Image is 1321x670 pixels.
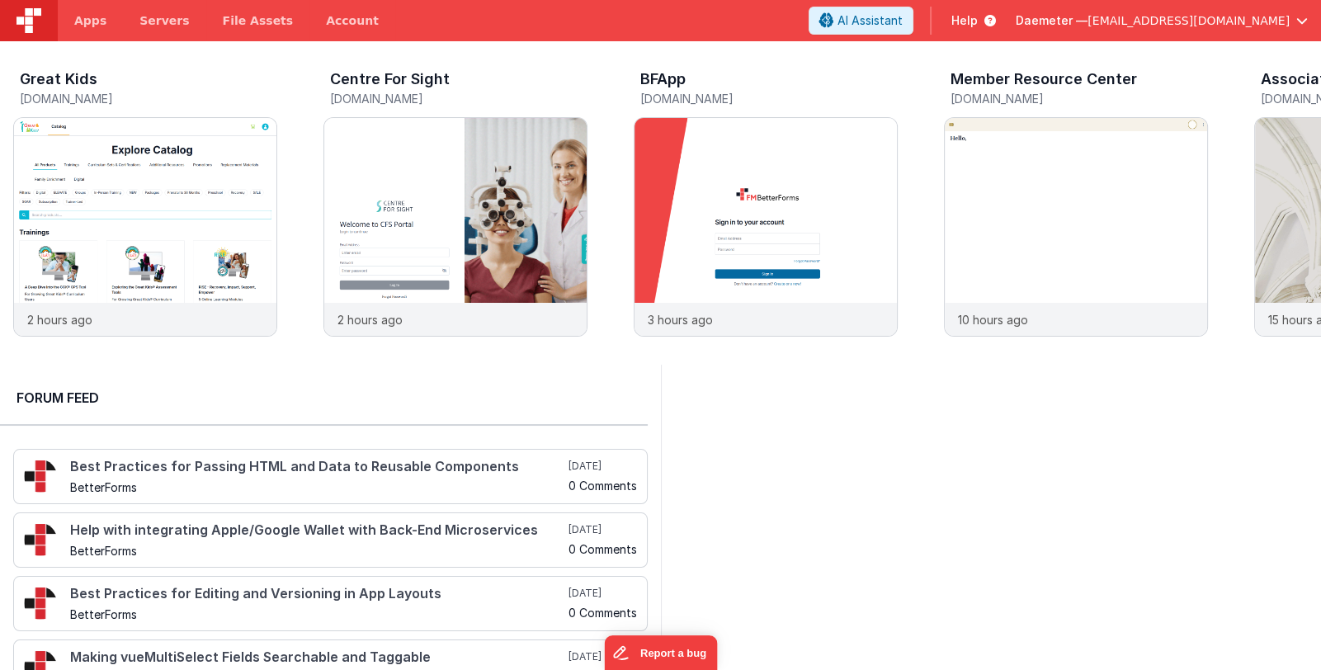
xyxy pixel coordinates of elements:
button: AI Assistant [809,7,913,35]
h3: BFApp [640,71,686,87]
img: 295_2.png [24,587,57,620]
h3: Great Kids [20,71,97,87]
span: [EMAIL_ADDRESS][DOMAIN_NAME] [1087,12,1290,29]
h5: BetterForms [70,608,565,620]
a: Best Practices for Passing HTML and Data to Reusable Components BetterForms [DATE] 0 Comments [13,449,648,504]
iframe: Marker.io feedback button [604,635,717,670]
p: 10 hours ago [958,311,1028,328]
p: 2 hours ago [337,311,403,328]
h5: [DATE] [569,650,637,663]
span: Apps [74,12,106,29]
h4: Making vueMultiSelect Fields Searchable and Taggable [70,650,565,665]
a: Best Practices for Editing and Versioning in App Layouts BetterForms [DATE] 0 Comments [13,576,648,631]
span: Servers [139,12,189,29]
h5: BetterForms [70,481,565,493]
h5: [DATE] [569,523,637,536]
h5: BetterForms [70,545,565,557]
img: 295_2.png [24,460,57,493]
p: 3 hours ago [648,311,713,328]
h5: [DOMAIN_NAME] [20,92,277,105]
h4: Help with integrating Apple/Google Wallet with Back-End Microservices [70,523,565,538]
h5: 0 Comments [569,479,637,492]
h5: 0 Comments [569,606,637,619]
button: Daemeter — [EMAIL_ADDRESS][DOMAIN_NAME] [1016,12,1308,29]
h3: Centre For Sight [330,71,450,87]
h4: Best Practices for Passing HTML and Data to Reusable Components [70,460,565,474]
a: Help with integrating Apple/Google Wallet with Back-End Microservices BetterForms [DATE] 0 Comments [13,512,648,568]
h5: [DOMAIN_NAME] [640,92,898,105]
span: Daemeter — [1016,12,1087,29]
span: File Assets [223,12,294,29]
span: AI Assistant [837,12,903,29]
span: Help [951,12,978,29]
img: 295_2.png [24,523,57,556]
h5: [DOMAIN_NAME] [951,92,1208,105]
h2: Forum Feed [17,388,631,408]
h4: Best Practices for Editing and Versioning in App Layouts [70,587,565,602]
h3: Member Resource Center [951,71,1137,87]
h5: [DATE] [569,587,637,600]
h5: [DOMAIN_NAME] [330,92,587,105]
h5: [DATE] [569,460,637,473]
h5: 0 Comments [569,543,637,555]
